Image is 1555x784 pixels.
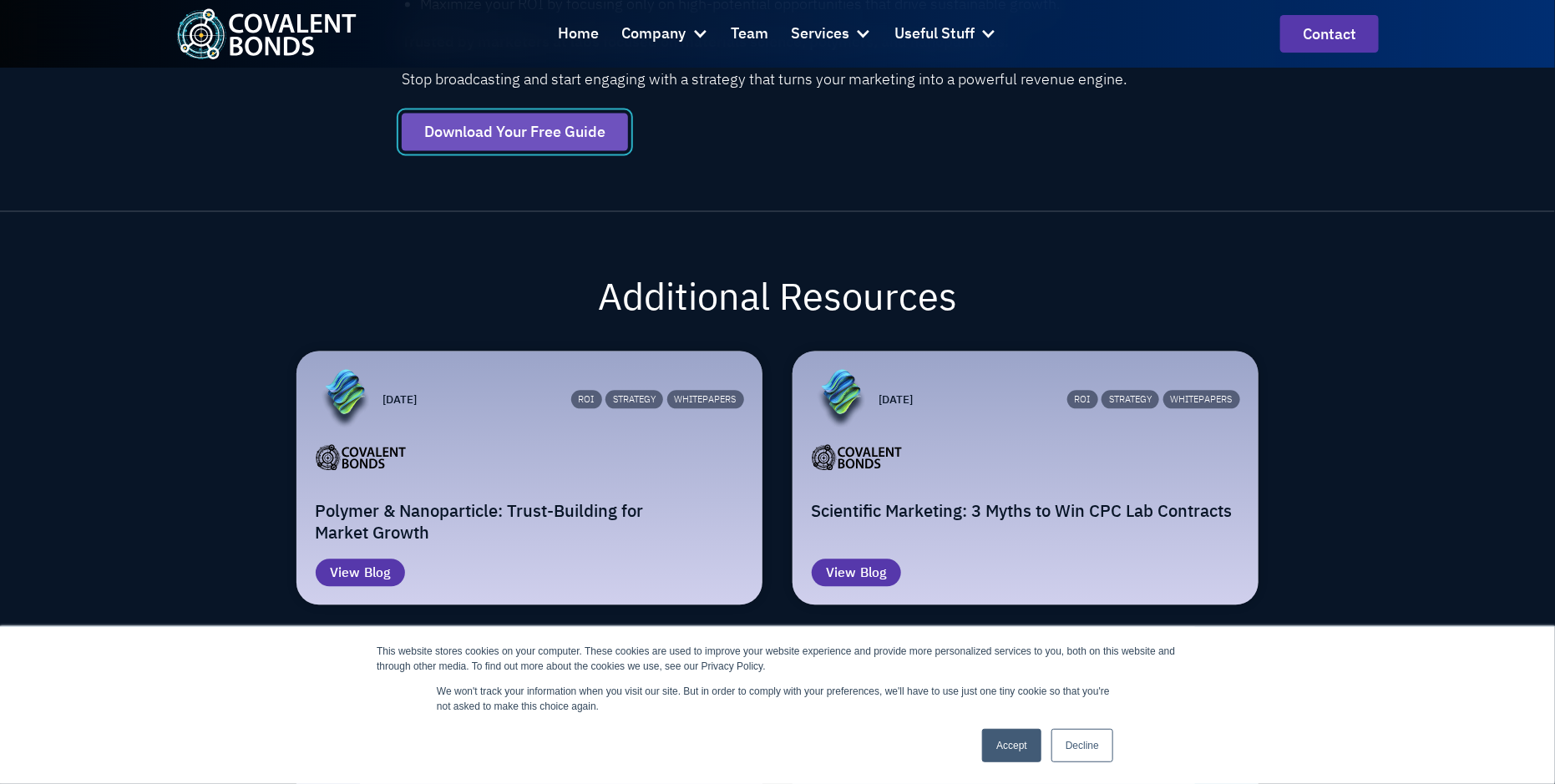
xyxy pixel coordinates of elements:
a: home [176,8,357,59]
h2: Scientific Marketing: 3 Myths to Win CPC Lab Contracts [812,500,1240,522]
div: Team [731,22,768,46]
div: Services [791,22,849,46]
a: Download Your Free Guide [402,113,628,150]
a: [DATE]ROIStrategyWhitepapersPolymer & Nanoparticle: Trust-Building for Market GrowthViewBlog [296,351,762,605]
div: Strategy [1102,390,1159,409]
div: ROI [571,390,602,409]
a: Accept [982,729,1041,762]
p: We won't track your information when you visit our site. But in order to comply with your prefere... [437,684,1118,714]
div: Company [621,12,708,57]
p: [DATE] [879,391,914,407]
div: Whitepapers [667,390,744,409]
a: Decline [1051,729,1113,762]
p: [DATE] [383,391,418,407]
h2: Polymer & Nanoparticle: Trust-Building for Market Growth [316,500,744,544]
a: Team [731,12,768,57]
div: Home [558,22,599,46]
p: Stop broadcasting and start engaging with a strategy that turns your marketing into a powerful re... [402,68,1153,90]
div: Useful Stuff [894,12,997,57]
div: Blog [860,563,886,583]
div: Whitepapers [1163,390,1240,409]
div: Company [621,22,686,46]
div: Services [791,12,872,57]
div: View [827,563,857,583]
a: contact [1280,15,1379,53]
div: Strategy [605,390,663,409]
img: Covalent Bonds White / Teal Logo [176,8,357,59]
div: This website stores cookies on your computer. These cookies are used to improve your website expe... [377,644,1178,674]
div: Useful Stuff [894,22,975,46]
div: View [331,563,361,583]
a: Home [558,12,599,57]
div: Blog [364,563,390,583]
h2: Additional Resources [296,271,1259,321]
div: ROI [1067,390,1098,409]
a: [DATE]ROIStrategyWhitepapersScientific Marketing: 3 Myths to Win CPC Lab ContractsViewBlog [793,351,1259,605]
